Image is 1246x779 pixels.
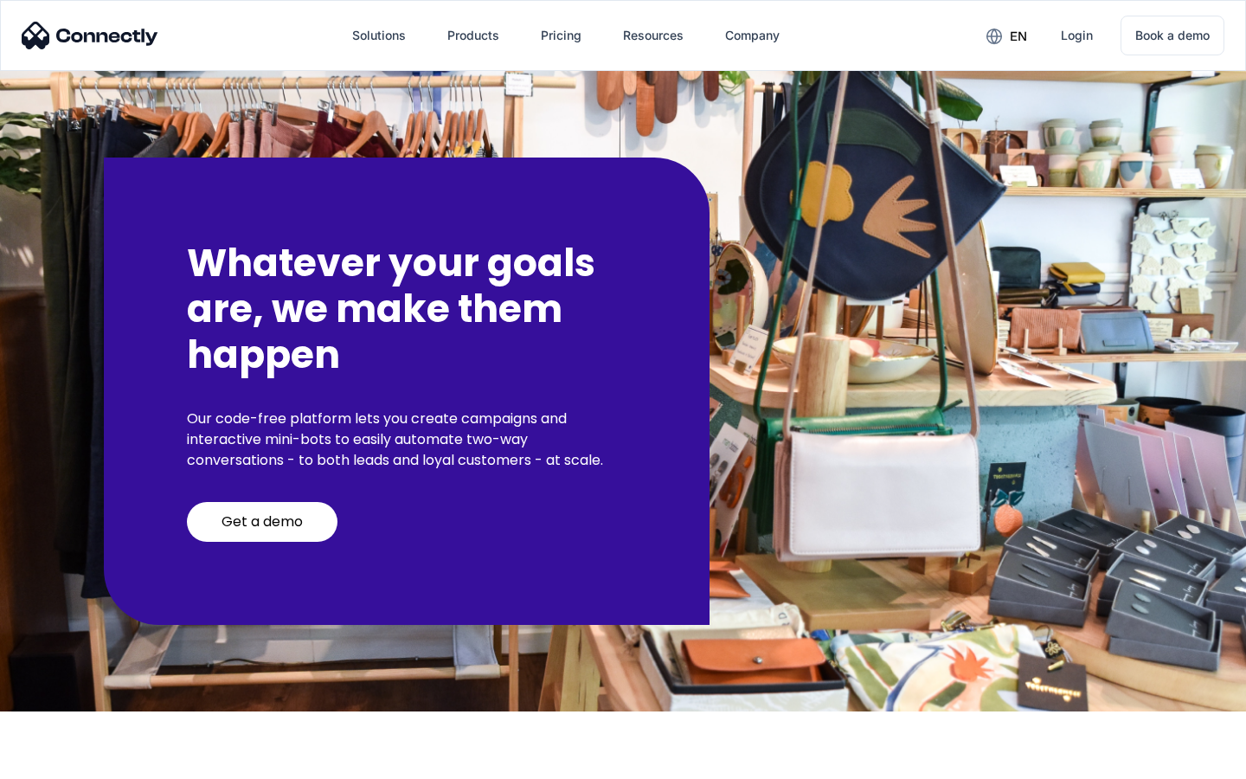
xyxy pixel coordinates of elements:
[1061,23,1093,48] div: Login
[187,502,337,542] a: Get a demo
[35,749,104,773] ul: Language list
[1047,15,1107,56] a: Login
[187,241,626,377] h2: Whatever your goals are, we make them happen
[1121,16,1224,55] a: Book a demo
[1010,24,1027,48] div: en
[623,23,684,48] div: Resources
[725,23,780,48] div: Company
[447,23,499,48] div: Products
[527,15,595,56] a: Pricing
[22,22,158,49] img: Connectly Logo
[352,23,406,48] div: Solutions
[541,23,581,48] div: Pricing
[222,513,303,531] div: Get a demo
[17,749,104,773] aside: Language selected: English
[187,409,626,471] p: Our code-free platform lets you create campaigns and interactive mini-bots to easily automate two...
